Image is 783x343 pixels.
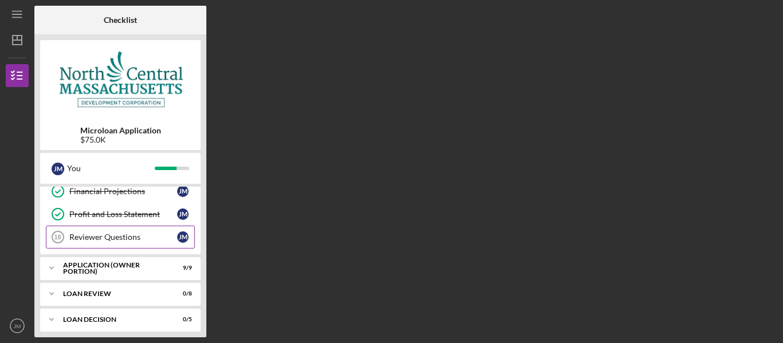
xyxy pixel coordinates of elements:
div: 0 / 8 [171,290,192,297]
div: You [67,159,155,178]
button: JM [6,314,29,337]
div: LOAN DECISION [63,316,163,323]
a: 18Reviewer QuestionsJM [46,226,195,249]
div: J M [177,186,189,197]
text: JM [14,323,21,329]
div: Financial Projections [69,187,177,196]
div: J M [52,163,64,175]
div: J M [177,231,189,243]
div: LOAN REVIEW [63,290,163,297]
img: Product logo [40,46,201,115]
div: Reviewer Questions [69,232,177,242]
div: 9 / 9 [171,265,192,271]
a: Profit and Loss StatementJM [46,203,195,226]
div: J M [177,208,189,220]
div: Profit and Loss Statement [69,210,177,219]
b: Checklist [104,15,137,25]
div: $75.0K [80,135,161,144]
div: APPLICATION (OWNER PORTION) [63,262,163,275]
b: Microloan Application [80,126,161,135]
tspan: 18 [54,234,61,241]
a: Financial ProjectionsJM [46,180,195,203]
div: 0 / 5 [171,316,192,323]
